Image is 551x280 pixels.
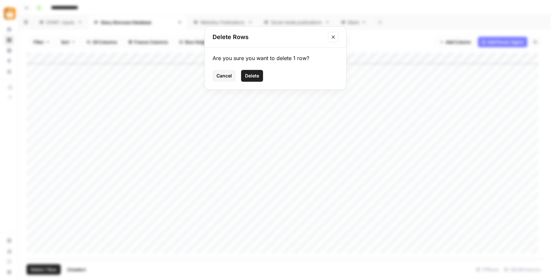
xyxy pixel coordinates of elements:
button: Delete [241,70,263,82]
button: Cancel [213,70,236,82]
button: Close modal [328,32,338,42]
span: Cancel [216,73,232,79]
div: Are you sure you want to delete 1 row? [213,54,338,62]
span: Delete [245,73,259,79]
h2: Delete Rows [213,32,324,42]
